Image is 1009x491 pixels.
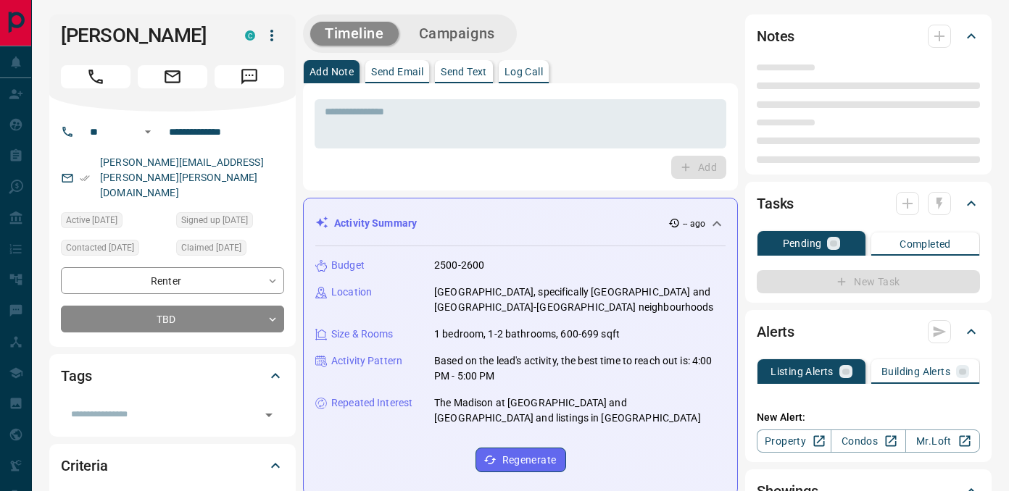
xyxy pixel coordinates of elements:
p: The Madison at [GEOGRAPHIC_DATA] and [GEOGRAPHIC_DATA] and listings in [GEOGRAPHIC_DATA] [434,395,726,426]
p: Completed [900,239,951,249]
div: TBD [61,306,284,332]
p: Location [331,285,372,300]
h1: [PERSON_NAME] [61,24,223,47]
p: Pending [783,238,822,248]
p: [GEOGRAPHIC_DATA], specifically [GEOGRAPHIC_DATA] and [GEOGRAPHIC_DATA]-[GEOGRAPHIC_DATA] neighbo... [434,285,726,315]
h2: Notes [757,25,794,48]
p: Add Note [310,67,354,77]
span: Call [61,65,130,88]
div: Activity Summary-- ago [315,210,726,237]
p: Repeated Interest [331,395,412,411]
button: Regenerate [476,448,566,472]
span: Contacted [DATE] [66,240,134,255]
p: New Alert: [757,410,980,425]
a: Condos [831,429,905,453]
span: Email [138,65,207,88]
div: Notes [757,19,980,54]
div: Renter [61,267,284,294]
span: Claimed [DATE] [181,240,241,255]
div: Tue Aug 05 2025 [176,240,284,260]
button: Timeline [310,22,399,46]
p: Building Alerts [881,366,950,377]
p: Send Text [441,67,487,77]
div: Tasks [757,186,980,221]
p: Activity Pattern [331,353,402,369]
p: -- ago [683,217,705,230]
div: Sun Aug 10 2025 [61,240,169,260]
svg: Email Verified [80,173,90,183]
div: Sun Aug 10 2025 [61,212,169,232]
h2: Criteria [61,454,108,477]
a: [PERSON_NAME][EMAIL_ADDRESS][PERSON_NAME][PERSON_NAME][DOMAIN_NAME] [100,156,264,198]
a: Mr.Loft [905,429,980,453]
p: 1 bedroom, 1-2 bathrooms, 600-699 sqft [434,327,620,342]
p: 2500-2600 [434,258,484,273]
span: Signed up [DATE] [181,213,248,227]
p: Based on the lead's activity, the best time to reach out is: 4:00 PM - 5:00 PM [434,353,726,384]
p: Budget [331,258,365,273]
div: Tags [61,358,284,393]
p: Send Email [371,67,423,77]
button: Open [139,123,157,140]
h2: Tasks [757,192,794,215]
div: Alerts [757,314,980,349]
p: Log Call [504,67,543,77]
p: Size & Rooms [331,327,394,342]
span: Message [215,65,284,88]
div: Criteria [61,448,284,483]
span: Active [DATE] [66,213,117,227]
p: Activity Summary [334,216,417,231]
a: Property [757,429,831,453]
button: Campaigns [404,22,510,46]
h2: Alerts [757,320,794,343]
p: Listing Alerts [771,366,834,377]
div: Tue Aug 05 2025 [176,212,284,232]
h2: Tags [61,364,91,387]
button: Open [259,405,279,425]
div: condos.ca [245,30,255,41]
